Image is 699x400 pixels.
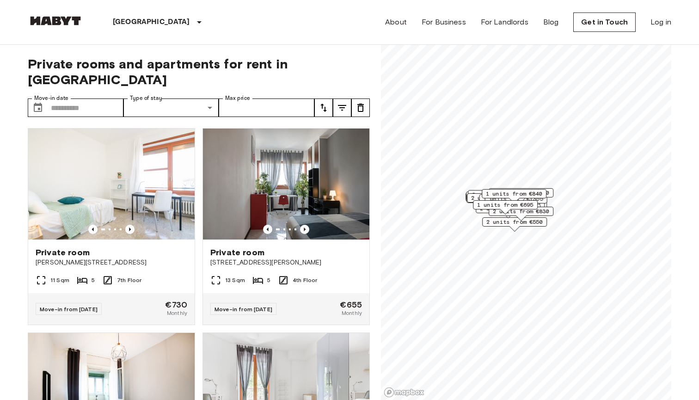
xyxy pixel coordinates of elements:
img: Habyt [28,16,83,25]
label: Type of stay [130,94,162,102]
span: 1 units from €850 [493,189,549,197]
a: Get in Touch [573,12,636,32]
button: tune [314,98,333,117]
button: tune [333,98,351,117]
span: Move-in from [DATE] [215,306,272,313]
span: [STREET_ADDRESS][PERSON_NAME] [210,258,362,267]
span: 2 units from €830 [493,207,549,215]
span: 2 units from €660 [471,194,527,202]
a: For Business [422,17,466,28]
span: 2 units from €550 [486,218,543,226]
span: 1 units from €695 [477,201,533,209]
div: Map marker [466,192,530,207]
span: Monthly [167,309,187,317]
a: Marketing picture of unit IT-14-048-001-03HPrevious imagePrevious imagePrivate room[PERSON_NAME][... [28,128,195,325]
button: Previous image [263,225,272,234]
div: Map marker [466,194,531,208]
span: 4th Floor [293,276,317,284]
button: Previous image [125,225,135,234]
a: For Landlords [481,17,528,28]
div: Map marker [479,194,547,209]
img: Marketing picture of unit IT-14-048-001-03H [28,129,195,240]
button: Previous image [88,225,98,234]
a: Marketing picture of unit IT-14-009-001-01HPrevious imagePrevious imagePrivate room[STREET_ADDRES... [202,128,370,325]
span: Monthly [342,309,362,317]
button: tune [351,98,370,117]
a: About [385,17,407,28]
span: Private room [210,247,264,258]
div: Map marker [482,217,547,232]
div: Map marker [467,193,532,208]
div: Map marker [473,200,538,215]
span: 5 [267,276,270,284]
span: 11 Sqm [50,276,69,284]
span: Move-in from [DATE] [40,306,98,313]
label: Max price [225,94,250,102]
label: Move-in date [34,94,68,102]
span: 3 units from €625 [472,191,528,199]
span: 5 [92,276,95,284]
span: 13 Sqm [225,276,245,284]
div: Map marker [489,188,553,203]
div: Map marker [466,191,531,206]
div: Map marker [482,189,546,203]
span: Private rooms and apartments for rent in [GEOGRAPHIC_DATA] [28,56,370,87]
span: 1 units from €840 [486,190,542,198]
span: €730 [165,301,187,309]
p: [GEOGRAPHIC_DATA] [113,17,190,28]
button: Choose date [29,98,47,117]
a: Mapbox logo [384,387,424,398]
span: 7th Floor [117,276,141,284]
button: Previous image [300,225,309,234]
span: €655 [340,301,362,309]
span: Private room [36,247,90,258]
div: Map marker [468,190,533,204]
span: [PERSON_NAME][STREET_ADDRESS] [36,258,187,267]
a: Log in [650,17,671,28]
img: Marketing picture of unit IT-14-009-001-01H [203,129,369,240]
a: Blog [543,17,559,28]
